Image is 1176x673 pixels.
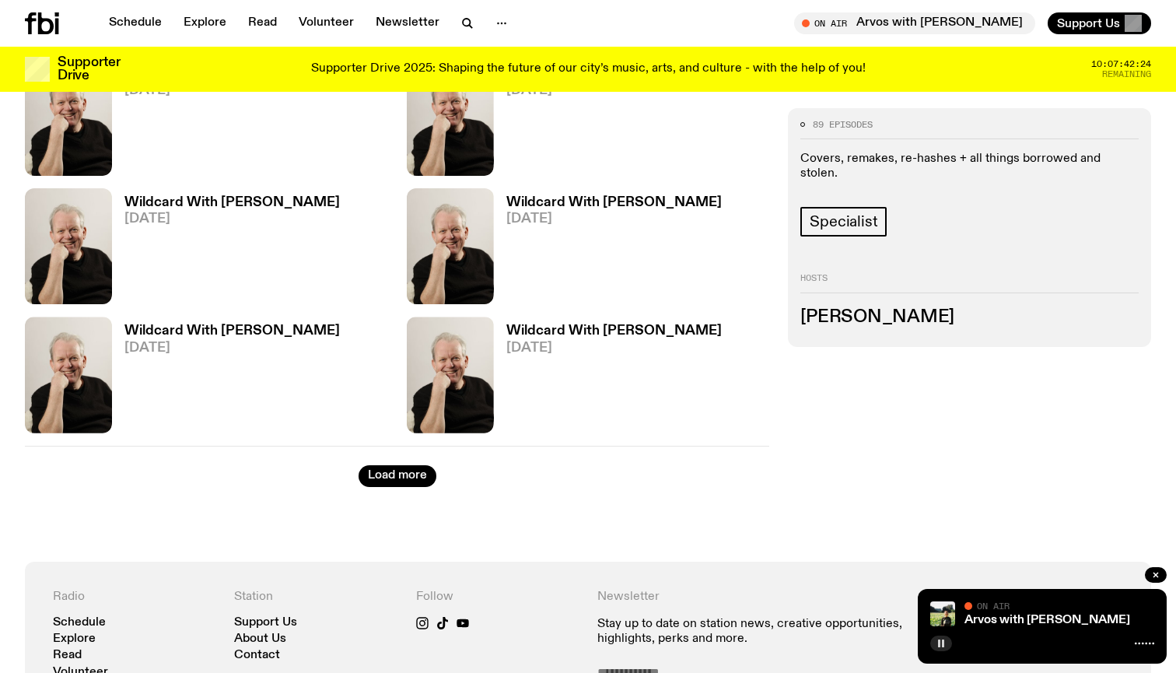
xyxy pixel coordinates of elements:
[53,617,106,629] a: Schedule
[800,207,887,237] a: Specialist
[112,68,340,176] a: Wildcard With [PERSON_NAME][DATE]
[494,324,722,433] a: Wildcard With [PERSON_NAME][DATE]
[800,151,1139,181] p: Covers, remakes, re-hashes + all things borrowed and stolen.
[597,617,942,647] p: Stay up to date on station news, creative opportunities, highlights, perks and more.
[234,633,286,645] a: About Us
[506,196,722,209] h3: Wildcard With [PERSON_NAME]
[506,324,722,338] h3: Wildcard With [PERSON_NAME]
[794,12,1035,34] button: On AirArvos with [PERSON_NAME]
[597,590,942,605] h4: Newsletter
[800,274,1139,293] h2: Hosts
[174,12,236,34] a: Explore
[407,60,494,176] img: Stuart is smiling charmingly, wearing a black t-shirt against a stark white background.
[53,650,82,661] a: Read
[407,317,494,433] img: Stuart is smiling charmingly, wearing a black t-shirt against a stark white background.
[506,342,722,355] span: [DATE]
[25,60,112,176] img: Stuart is smiling charmingly, wearing a black t-shirt against a stark white background.
[810,213,877,230] span: Specialist
[1091,60,1151,68] span: 10:07:42:24
[234,617,297,629] a: Support Us
[977,601,1010,611] span: On Air
[964,614,1130,626] a: Arvos with [PERSON_NAME]
[1102,70,1151,79] span: Remaining
[494,68,722,176] a: Wildcard With [PERSON_NAME][DATE]
[124,196,340,209] h3: Wildcard With [PERSON_NAME]
[494,196,722,304] a: Wildcard With [PERSON_NAME][DATE]
[813,120,873,128] span: 89 episodes
[366,12,449,34] a: Newsletter
[800,308,1139,325] h3: [PERSON_NAME]
[407,188,494,304] img: Stuart is smiling charmingly, wearing a black t-shirt against a stark white background.
[53,590,215,605] h4: Radio
[239,12,286,34] a: Read
[930,601,955,626] img: Bri is smiling and wearing a black t-shirt. She is standing in front of a lush, green field. Ther...
[311,62,866,76] p: Supporter Drive 2025: Shaping the future of our city’s music, arts, and culture - with the help o...
[234,590,397,605] h4: Station
[53,633,96,645] a: Explore
[506,212,722,226] span: [DATE]
[58,56,120,82] h3: Supporter Drive
[112,196,340,304] a: Wildcard With [PERSON_NAME][DATE]
[124,212,340,226] span: [DATE]
[25,188,112,304] img: Stuart is smiling charmingly, wearing a black t-shirt against a stark white background.
[25,317,112,433] img: Stuart is smiling charmingly, wearing a black t-shirt against a stark white background.
[416,590,579,605] h4: Follow
[359,465,436,487] button: Load more
[1048,12,1151,34] button: Support Us
[234,650,280,661] a: Contact
[289,12,363,34] a: Volunteer
[1057,16,1120,30] span: Support Us
[112,324,340,433] a: Wildcard With [PERSON_NAME][DATE]
[124,324,340,338] h3: Wildcard With [PERSON_NAME]
[124,342,340,355] span: [DATE]
[100,12,171,34] a: Schedule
